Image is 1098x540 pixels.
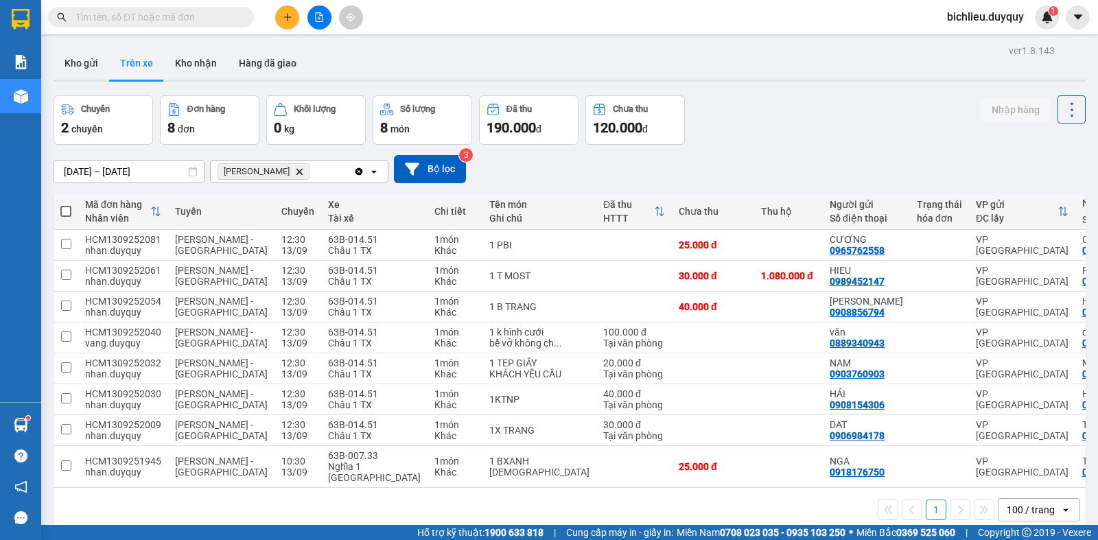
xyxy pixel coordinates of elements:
[603,430,665,441] div: Tại văn phòng
[284,124,294,134] span: kg
[976,296,1068,318] div: VP [GEOGRAPHIC_DATA]
[14,89,28,104] img: warehouse-icon
[26,416,30,420] sup: 1
[720,527,845,538] strong: 0708 023 035 - 0935 103 250
[966,525,968,540] span: |
[85,245,161,256] div: nhan.duyquy
[164,47,228,80] button: Kho nhận
[554,338,562,349] span: ...
[281,296,314,307] div: 12:30
[346,12,355,22] span: aim
[274,119,281,136] span: 0
[830,357,903,368] div: NAM
[218,163,309,180] span: Vĩnh Kim, close by backspace
[380,119,388,136] span: 8
[976,357,1068,379] div: VP [GEOGRAPHIC_DATA]
[1009,43,1055,58] div: ver 1.8.143
[479,95,579,145] button: Đã thu190.000đ
[85,265,161,276] div: HCM1309252061
[830,368,885,379] div: 0903760903
[85,419,161,430] div: HCM1309252009
[294,104,336,114] div: Khối lượng
[976,456,1068,478] div: VP [GEOGRAPHIC_DATA]
[603,327,665,338] div: 100.000 đ
[57,12,67,22] span: search
[830,327,903,338] div: văn
[856,525,955,540] span: Miền Bắc
[434,467,476,478] div: Khác
[314,12,324,22] span: file-add
[603,357,665,368] div: 20.000 đ
[178,124,195,134] span: đơn
[85,456,161,467] div: HCM1309251945
[434,307,476,318] div: Khác
[585,95,685,145] button: Chưa thu120.000đ
[830,399,885,410] div: 0908154306
[761,270,816,281] div: 1.080.000 đ
[976,327,1068,349] div: VP [GEOGRAPHIC_DATA]
[596,193,672,230] th: Toggle SortBy
[61,119,69,136] span: 2
[328,357,421,368] div: 63B-014.51
[175,357,268,379] span: [PERSON_NAME] - [GEOGRAPHIC_DATA]
[281,234,314,245] div: 12:30
[679,206,747,217] div: Chưa thu
[281,357,314,368] div: 12:30
[275,5,299,30] button: plus
[830,265,903,276] div: HIEU
[830,307,885,318] div: 0908856794
[328,368,421,379] div: Châu 1 TX
[85,430,161,441] div: nhan.duyquy
[603,199,654,210] div: Đã thu
[281,430,314,441] div: 13/09
[677,525,845,540] span: Miền Nam
[14,418,28,432] img: warehouse-icon
[554,525,556,540] span: |
[339,5,363,30] button: aim
[830,213,903,224] div: Số điện thoại
[489,368,589,379] div: KHÁCH YÊU CẦU
[14,449,27,462] span: question-circle
[328,419,421,430] div: 63B-014.51
[85,307,161,318] div: nhan.duyquy
[328,388,421,399] div: 63B-014.51
[328,399,421,410] div: Châu 1 TX
[328,199,421,210] div: Xe
[281,206,314,217] div: Chuyến
[14,55,28,69] img: solution-icon
[434,234,476,245] div: 1 món
[976,265,1068,287] div: VP [GEOGRAPHIC_DATA]
[283,12,292,22] span: plus
[417,525,544,540] span: Hỗ trợ kỹ thuật:
[328,276,421,287] div: Châu 1 TX
[489,467,589,478] div: CHÙA
[830,419,903,430] div: DAT
[434,388,476,399] div: 1 món
[1072,11,1084,23] span: caret-down
[85,467,161,478] div: nhan.duyquy
[830,234,903,245] div: CƯƠNG
[830,456,903,467] div: NGA
[328,234,421,245] div: 63B-014.51
[830,199,903,210] div: Người gửi
[281,419,314,430] div: 12:30
[328,265,421,276] div: 63B-014.51
[487,119,536,136] span: 190.000
[328,296,421,307] div: 63B-014.51
[976,199,1058,210] div: VP gửi
[85,368,161,379] div: nhan.duyquy
[603,419,665,430] div: 30.000 đ
[830,296,903,307] div: H MINH
[489,213,589,224] div: Ghi chú
[228,47,307,80] button: Hàng đã giao
[976,388,1068,410] div: VP [GEOGRAPHIC_DATA]
[281,368,314,379] div: 13/09
[434,245,476,256] div: Khác
[434,456,476,467] div: 1 món
[175,234,268,256] span: [PERSON_NAME] - [GEOGRAPHIC_DATA]
[328,461,421,483] div: Nghĩa 1 [GEOGRAPHIC_DATA]
[281,245,314,256] div: 13/09
[642,124,648,134] span: đ
[761,206,816,217] div: Thu hộ
[281,388,314,399] div: 12:30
